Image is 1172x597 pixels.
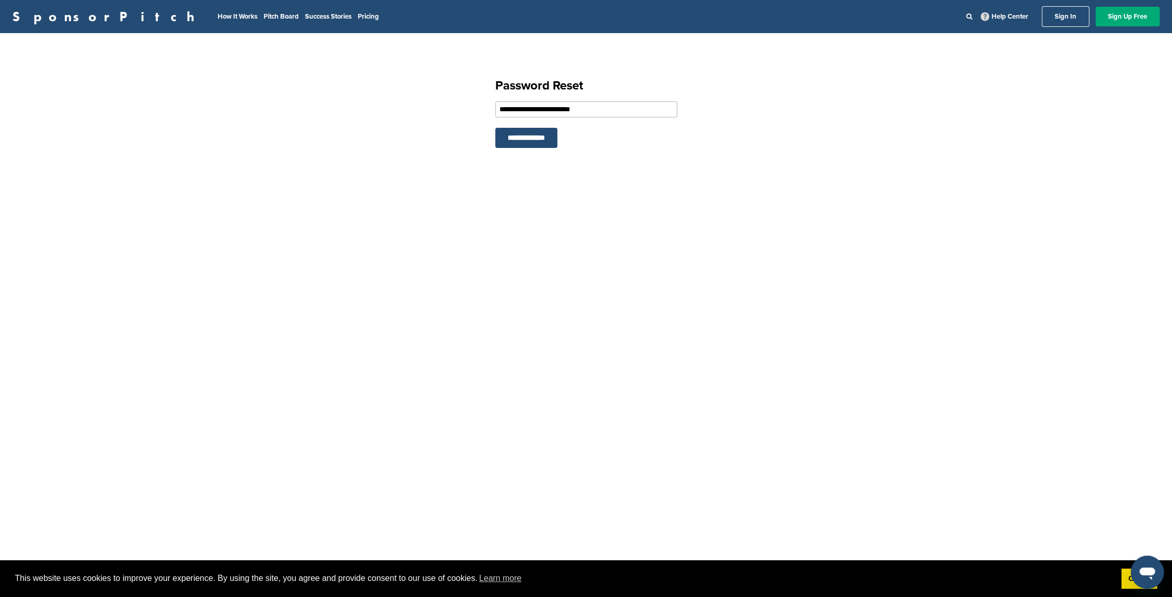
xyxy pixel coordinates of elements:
a: Pitch Board [264,12,299,21]
h1: Password Reset [495,77,677,95]
a: How It Works [218,12,257,21]
a: Help Center [979,10,1030,23]
a: Success Stories [305,12,352,21]
a: Pricing [358,12,379,21]
a: Sign Up Free [1095,7,1160,26]
iframe: Button to launch messaging window [1131,556,1164,589]
span: This website uses cookies to improve your experience. By using the site, you agree and provide co... [15,571,1113,586]
a: learn more about cookies [478,571,523,586]
a: Sign In [1042,6,1089,27]
a: SponsorPitch [12,10,201,23]
a: dismiss cookie message [1121,569,1157,589]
